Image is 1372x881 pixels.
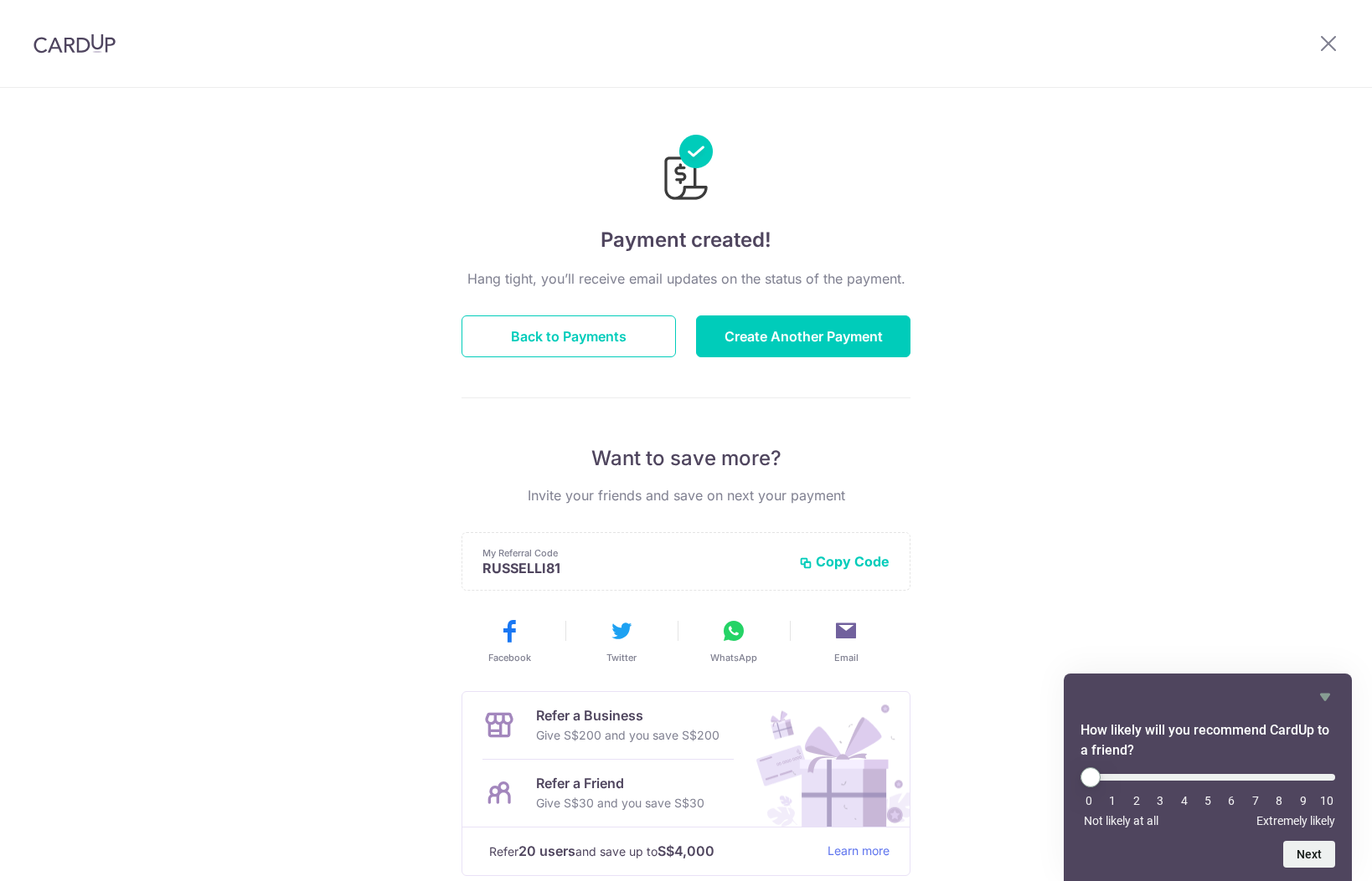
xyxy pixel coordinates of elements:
[1256,814,1335,827] span: Extremely likely
[462,269,910,289] p: Hang tight, you’ll receive email updates on the status of the payment.
[1104,794,1121,807] li: 1
[34,33,116,54] img: CardUp
[462,485,910,505] p: Invite your friends and save on next your payment
[1081,720,1335,761] h2: How likely will you recommend CardUp to a friend? Select an option from 0 to 10, with 0 being Not...
[536,725,720,745] p: Give S$200 and you save S$200
[1271,794,1287,807] li: 8
[1247,794,1264,807] li: 7
[536,773,704,793] p: Refer a Friend
[740,692,910,827] img: Refer
[828,841,890,862] a: Learn more
[462,315,676,357] button: Back to Payments
[488,651,531,664] span: Facebook
[1283,841,1335,868] button: Next question
[482,560,786,576] p: RUSSELLI81
[797,617,895,664] button: Email
[1199,794,1216,807] li: 5
[1223,794,1240,807] li: 6
[536,705,720,725] p: Refer a Business
[1128,794,1145,807] li: 2
[684,617,783,664] button: WhatsApp
[536,793,704,813] p: Give S$30 and you save S$30
[1295,794,1312,807] li: 9
[834,651,859,664] span: Email
[658,841,714,861] strong: S$4,000
[606,651,637,664] span: Twitter
[659,135,713,205] img: Payments
[1081,767,1335,827] div: How likely will you recommend CardUp to a friend? Select an option from 0 to 10, with 0 being Not...
[1084,814,1158,827] span: Not likely at all
[518,841,575,861] strong: 20 users
[1081,794,1097,807] li: 0
[1081,687,1335,868] div: How likely will you recommend CardUp to a friend? Select an option from 0 to 10, with 0 being Not...
[462,445,910,472] p: Want to save more?
[1315,687,1335,707] button: Hide survey
[572,617,671,664] button: Twitter
[799,553,890,570] button: Copy Code
[1318,794,1335,807] li: 10
[489,841,814,862] p: Refer and save up to
[1176,794,1193,807] li: 4
[1152,794,1168,807] li: 3
[710,651,757,664] span: WhatsApp
[696,315,910,357] button: Create Another Payment
[462,225,910,255] h4: Payment created!
[460,617,559,664] button: Facebook
[482,546,786,560] p: My Referral Code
